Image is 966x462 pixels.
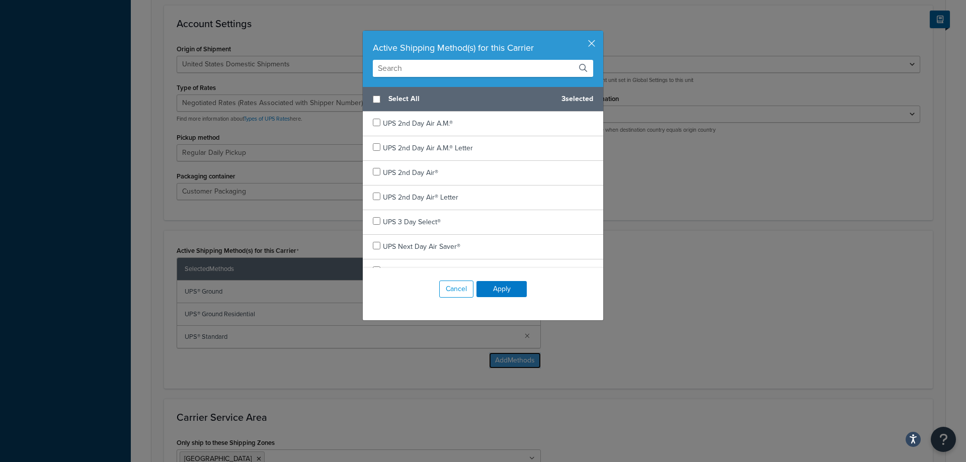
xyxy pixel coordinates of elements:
span: UPS 2nd Day Air® [383,167,438,178]
span: UPS 2nd Day Air® Letter [383,192,458,203]
span: UPS Next Day Air Saver® Letter [383,266,480,276]
button: Cancel [439,281,473,298]
span: UPS 2nd Day Air A.M.® [383,118,453,129]
div: 3 selected [363,87,603,112]
span: Select All [388,92,553,106]
span: UPS Next Day Air Saver® [383,241,460,252]
span: UPS 3 Day Select® [383,217,441,227]
div: Active Shipping Method(s) for this Carrier [373,41,593,55]
input: Search [373,60,593,77]
span: UPS 2nd Day Air A.M.® Letter [383,143,473,153]
button: Apply [476,281,527,297]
